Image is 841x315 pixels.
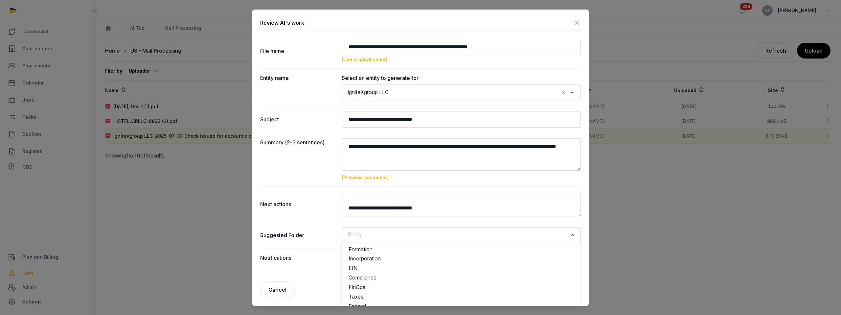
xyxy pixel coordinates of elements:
[260,281,295,298] a: Cancel
[260,39,336,63] dt: File name
[342,245,580,254] li: Formation
[345,86,578,98] div: Search for option
[342,74,581,82] label: Select an entity to generate for
[345,229,578,241] div: Search for option
[342,302,580,311] li: Federal
[346,230,567,240] input: Search for option
[260,19,304,27] div: Review AI's work
[392,88,559,97] input: Search for option
[346,88,390,97] span: igniteXgroup LLC
[342,263,580,273] li: EIN
[342,254,580,263] li: Incorporation
[346,230,363,238] span: Billing
[260,111,336,128] dt: Subject
[260,192,336,216] dt: Next actions
[260,74,336,100] dt: Entity name
[342,175,389,180] a: [Preview Document]
[342,273,580,282] li: Compliance
[260,254,336,270] dt: Notifications
[260,138,336,181] dt: Summary (2-3 sentences)
[342,282,580,292] li: FinOps
[342,292,580,302] li: Taxes
[560,88,566,97] button: Clear Selected
[342,57,387,62] a: [Use original name]
[260,227,336,243] dt: Suggested Folder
